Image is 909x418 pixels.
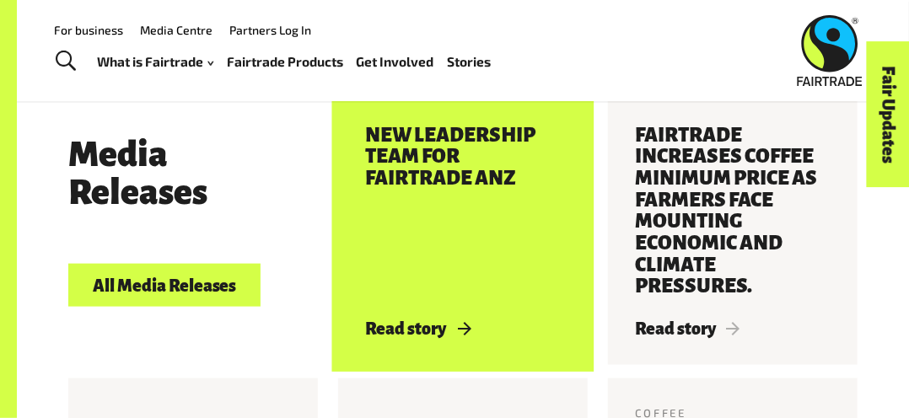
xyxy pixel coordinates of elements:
h3: New Leadership Team for Fairtrade ANZ [365,125,561,297]
a: Partners Log In [229,23,311,37]
a: For business [54,23,123,37]
h3: Fairtrade increases coffee Minimum Price as farmers face mounting economic and climate pressures. [635,125,831,297]
a: All Media Releases [68,264,261,307]
a: Stories [447,50,491,73]
img: Fairtrade Australia New Zealand logo [797,15,862,86]
span: Read story [635,319,740,338]
span: Read story [365,319,471,338]
a: Fairtrade Products [227,50,343,73]
a: What is Fairtrade [98,50,214,73]
a: Get Involved [357,50,434,73]
a: Toggle Search [46,40,87,83]
a: Media Centre [140,23,212,37]
a: Fairtrade increases coffee Minimum Price as farmers face mounting economic and climate pressures.... [608,84,858,365]
h3: Media Releases [68,136,299,212]
a: New Leadership Team for Fairtrade ANZ Read story [338,84,588,365]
